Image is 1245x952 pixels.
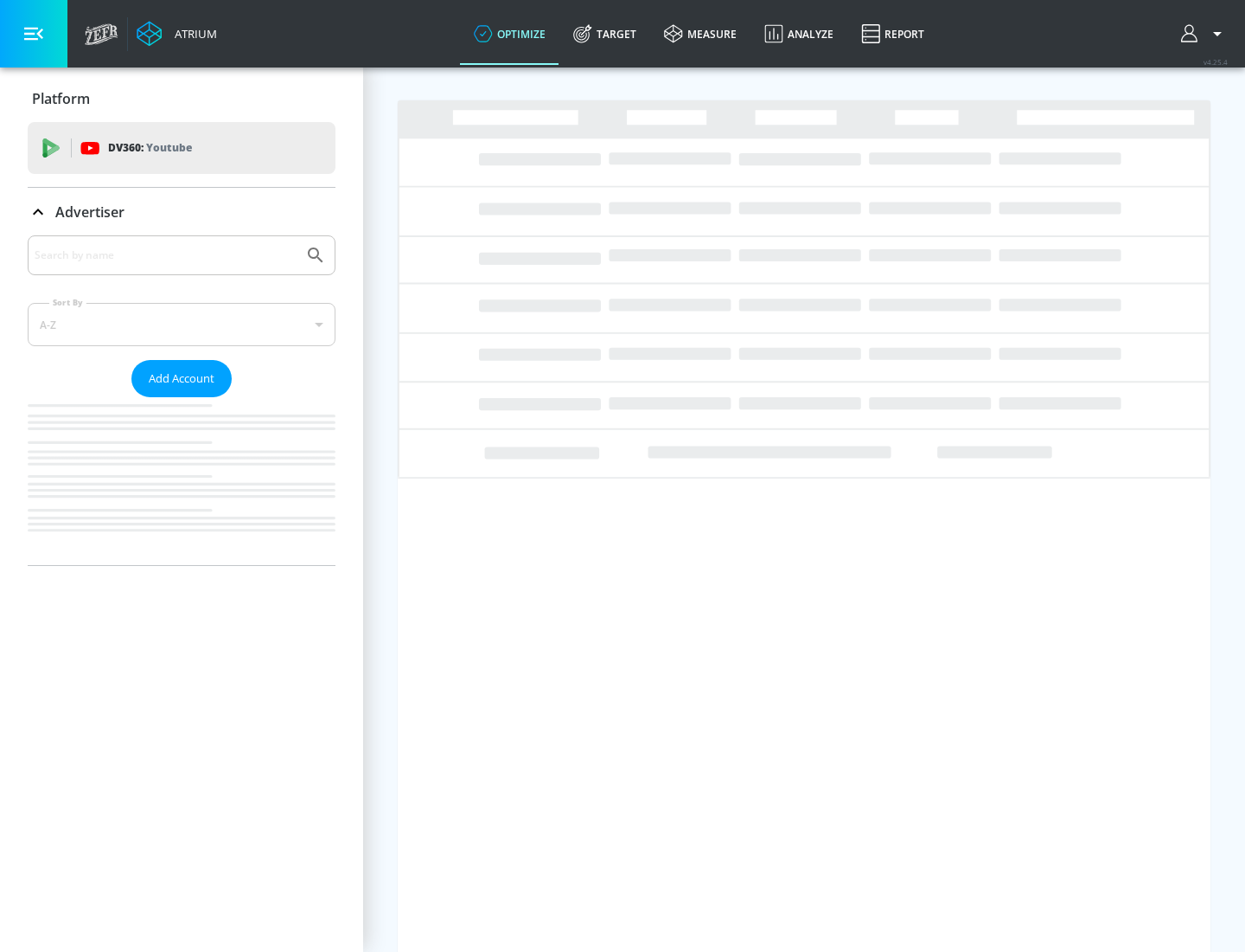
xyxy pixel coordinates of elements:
div: DV360: Youtube [28,122,335,174]
p: Advertiser [55,203,124,222]
p: DV360: [108,138,192,158]
p: Youtube [146,138,192,157]
div: Advertiser [28,188,335,236]
a: Atrium [137,21,217,47]
button: Add Account [131,360,232,397]
nav: list of Advertiser [28,397,335,565]
a: Target [559,3,650,65]
a: measure [650,3,750,65]
div: A-Z [28,303,335,346]
input: Search by name [35,244,297,267]
div: Atrium [168,26,217,42]
a: Analyze [750,3,847,65]
span: v 4.25.4 [1203,57,1228,67]
p: Platform [32,89,90,108]
label: Sort By [49,297,86,308]
a: Report [847,3,938,65]
a: optimize [460,3,559,65]
div: Platform [28,74,335,123]
div: Advertiser [28,235,335,565]
span: Add Account [149,369,214,389]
